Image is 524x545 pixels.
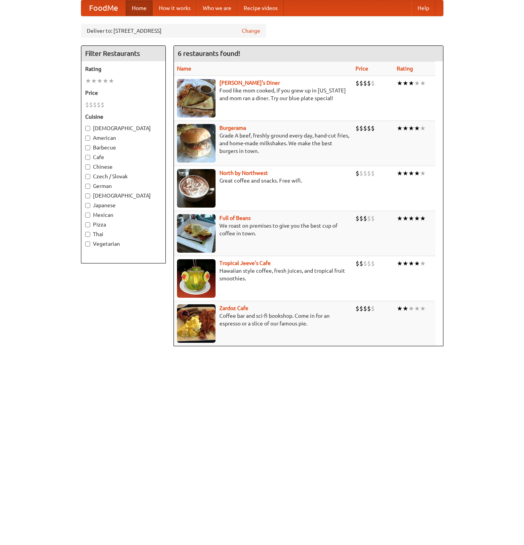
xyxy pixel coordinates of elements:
[414,214,420,223] li: ★
[85,77,91,85] li: ★
[85,184,90,189] input: German
[85,213,90,218] input: Mexican
[371,124,375,132] li: $
[414,79,420,87] li: ★
[97,101,101,109] li: $
[363,259,367,268] li: $
[420,169,426,178] li: ★
[178,50,240,57] ng-pluralize: 6 restaurants found!
[371,169,375,178] li: $
[359,214,363,223] li: $
[356,214,359,223] li: $
[85,164,90,169] input: Chinese
[356,79,359,87] li: $
[85,113,162,121] h5: Cuisine
[219,215,251,221] a: Full of Beans
[85,174,90,179] input: Czech / Slovak
[126,0,153,16] a: Home
[85,240,162,248] label: Vegetarian
[408,79,414,87] li: ★
[238,0,284,16] a: Recipe videos
[420,259,426,268] li: ★
[85,221,162,228] label: Pizza
[153,0,197,16] a: How it works
[85,192,162,200] label: [DEMOGRAPHIC_DATA]
[85,145,90,150] input: Barbecue
[177,267,349,282] p: Hawaiian style coffee, fresh juices, and tropical fruit smoothies.
[219,305,248,311] a: Zardoz Cafe
[403,259,408,268] li: ★
[89,101,93,109] li: $
[359,169,363,178] li: $
[367,259,371,268] li: $
[197,0,238,16] a: Who we are
[367,79,371,87] li: $
[91,77,97,85] li: ★
[411,0,435,16] a: Help
[363,124,367,132] li: $
[177,214,216,253] img: beans.jpg
[363,214,367,223] li: $
[414,259,420,268] li: ★
[397,65,413,72] a: Rating
[85,232,90,237] input: Thai
[85,134,162,142] label: American
[363,79,367,87] li: $
[97,77,103,85] li: ★
[177,124,216,163] img: burgerama.jpg
[371,214,375,223] li: $
[177,87,349,102] p: Food like mom cooked, if you grew up in [US_STATE] and mom ran a diner. Try our blue plate special!
[371,79,375,87] li: $
[177,132,349,155] p: Grade A beef, freshly ground every day, hand-cut fries, and home-made milkshakes. We make the bes...
[397,214,403,223] li: ★
[367,214,371,223] li: $
[85,155,90,160] input: Cafe
[397,304,403,313] li: ★
[359,79,363,87] li: $
[408,214,414,223] li: ★
[85,144,162,151] label: Barbecue
[219,170,268,176] a: North by Northwest
[397,79,403,87] li: ★
[85,241,90,247] input: Vegetarian
[363,169,367,178] li: $
[177,304,216,343] img: zardoz.jpg
[403,214,408,223] li: ★
[414,169,420,178] li: ★
[356,65,368,72] a: Price
[85,124,162,132] label: [DEMOGRAPHIC_DATA]
[219,260,271,266] a: Tropical Jeeve's Cafe
[356,304,359,313] li: $
[219,125,246,131] a: Burgerama
[219,80,280,86] a: [PERSON_NAME]'s Diner
[367,124,371,132] li: $
[85,153,162,161] label: Cafe
[85,173,162,180] label: Czech / Slovak
[359,259,363,268] li: $
[359,304,363,313] li: $
[356,124,359,132] li: $
[408,169,414,178] li: ★
[367,304,371,313] li: $
[363,304,367,313] li: $
[242,27,260,35] a: Change
[414,124,420,132] li: ★
[403,124,408,132] li: ★
[81,0,126,16] a: FoodMe
[85,211,162,219] label: Mexican
[85,230,162,238] label: Thai
[177,65,191,72] a: Name
[177,312,349,327] p: Coffee bar and sci-fi bookshop. Come in for an espresso or a slice of our famous pie.
[397,259,403,268] li: ★
[177,222,349,237] p: We roast on premises to give you the best cup of coffee in town.
[108,77,114,85] li: ★
[85,89,162,97] h5: Price
[356,169,359,178] li: $
[420,124,426,132] li: ★
[371,259,375,268] li: $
